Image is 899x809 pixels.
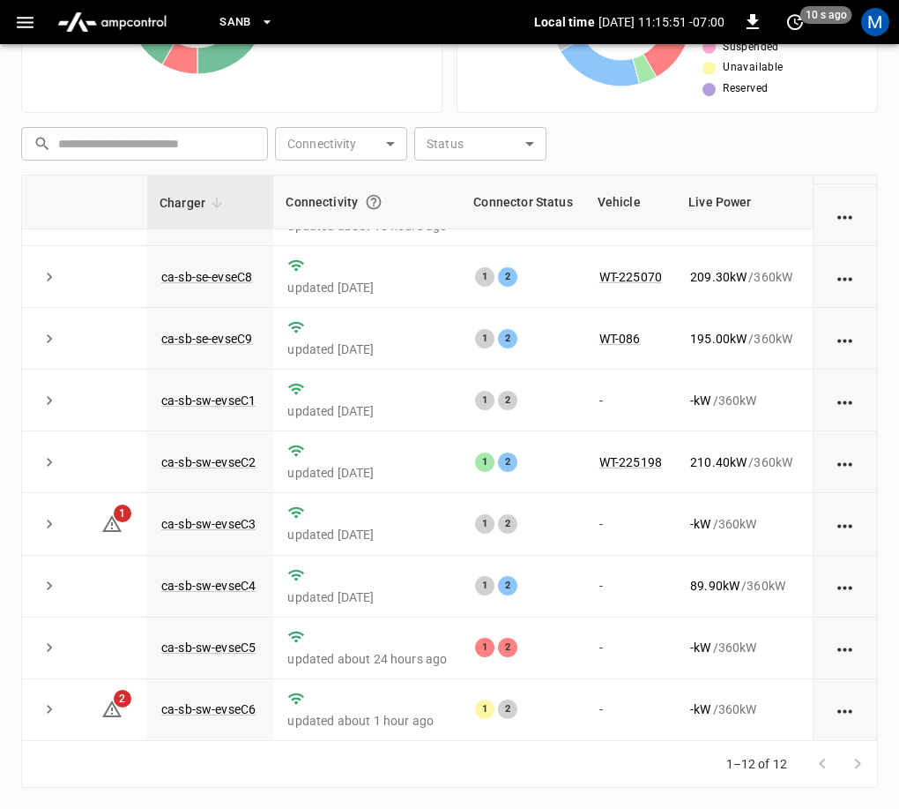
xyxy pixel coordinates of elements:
[498,638,517,657] div: 2
[835,392,857,409] div: action cell options
[475,514,494,534] div: 1
[800,6,852,24] span: 10 s ago
[498,391,517,410] div: 2
[585,618,676,679] td: -
[161,579,256,593] a: ca-sb-sw-evseC4
[726,755,788,773] p: 1–12 of 12
[36,573,63,599] button: expand row
[835,268,857,286] div: action cell options
[690,268,747,286] p: 209.30 kW
[498,329,517,348] div: 2
[475,700,494,719] div: 1
[806,556,880,618] td: 98.00 %
[585,493,676,555] td: -
[690,639,792,656] div: / 360 kW
[781,8,809,36] button: set refresh interval
[161,270,252,284] a: ca-sb-se-evseC8
[287,402,447,420] p: updated [DATE]
[806,431,880,493] td: 65.00 %
[806,679,880,741] td: - %
[498,453,517,472] div: 2
[690,268,792,286] div: / 360 kW
[286,186,449,218] div: Connectivity
[498,267,517,287] div: 2
[160,192,228,213] span: Charger
[287,526,447,543] p: updated [DATE]
[690,392,792,409] div: / 360 kW
[723,39,779,56] span: Suspended
[461,176,584,229] th: Connector Status
[690,330,792,348] div: / 360 kW
[690,392,710,409] p: - kW
[475,638,494,657] div: 1
[475,329,494,348] div: 1
[585,556,676,618] td: -
[161,517,256,531] a: ca-sb-sw-evseC3
[690,330,747,348] p: 195.00 kW
[161,393,256,408] a: ca-sb-sw-evseC1
[690,700,710,718] p: - kW
[723,80,768,98] span: Reserved
[835,700,857,718] div: action cell options
[161,455,256,469] a: ca-sb-sw-evseC2
[690,639,710,656] p: - kW
[287,464,447,482] p: updated [DATE]
[835,577,857,595] div: action cell options
[835,453,857,471] div: action cell options
[36,696,63,723] button: expand row
[806,493,880,555] td: - %
[475,576,494,596] div: 1
[861,8,889,36] div: profile-icon
[806,246,880,308] td: 57.00 %
[114,505,131,522] span: 1
[676,176,806,229] th: Live Power
[287,341,447,358] p: updated [DATE]
[36,449,63,476] button: expand row
[212,5,281,40] button: SanB
[585,370,676,431] td: -
[50,5,174,39] img: ampcontrol.io logo
[101,516,123,530] a: 1
[690,453,792,471] div: / 360 kW
[534,13,595,31] p: Local time
[287,588,447,606] p: updated [DATE]
[36,264,63,290] button: expand row
[219,12,251,33] span: SanB
[835,206,857,224] div: action cell options
[806,176,880,229] th: Live SoC
[475,391,494,410] div: 1
[287,650,447,668] p: updated about 24 hours ago
[835,639,857,656] div: action cell options
[690,577,739,595] p: 89.90 kW
[806,618,880,679] td: - %
[585,176,676,229] th: Vehicle
[835,515,857,533] div: action cell options
[690,700,792,718] div: / 360 kW
[498,576,517,596] div: 2
[475,267,494,287] div: 1
[114,690,131,708] span: 2
[835,330,857,348] div: action cell options
[599,270,662,284] a: WT-225070
[36,387,63,414] button: expand row
[358,186,390,218] button: Connection between the charger and our software.
[287,279,447,296] p: updated [DATE]
[599,332,641,346] a: WT-086
[690,577,792,595] div: / 360 kW
[161,640,256,655] a: ca-sb-sw-evseC5
[36,634,63,661] button: expand row
[36,511,63,537] button: expand row
[690,453,747,471] p: 210.40 kW
[498,700,517,719] div: 2
[161,702,256,716] a: ca-sb-sw-evseC6
[475,453,494,472] div: 1
[690,515,792,533] div: / 360 kW
[599,455,662,469] a: WT-225198
[287,712,447,730] p: updated about 1 hour ago
[101,701,123,715] a: 2
[498,514,517,534] div: 2
[806,308,880,370] td: 22.00 %
[690,515,710,533] p: - kW
[36,326,63,352] button: expand row
[723,59,783,77] span: Unavailable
